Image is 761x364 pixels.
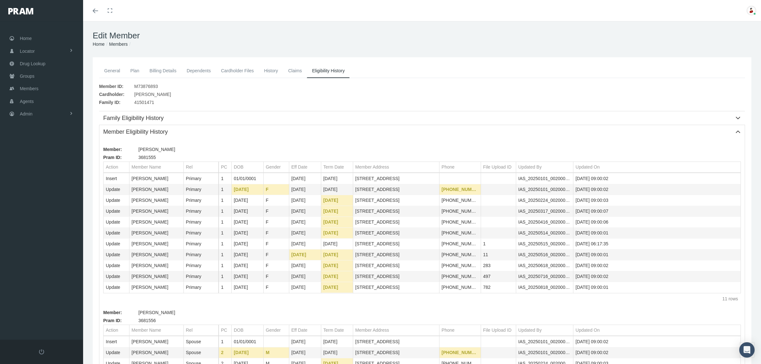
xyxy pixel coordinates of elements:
div: Updated On [576,164,600,170]
span: Member: [103,309,135,317]
td: [PHONE_NUMBER] [439,347,481,358]
td: 1 [219,260,231,271]
div: Family Eligibility History [103,114,741,122]
td: 1 [219,173,231,184]
a: Cardholder Files [216,64,259,78]
span: Pram ID: [103,317,135,325]
td: [STREET_ADDRESS] [353,249,439,260]
td: [DATE] 09:00:07 [573,206,741,217]
span: Locator [20,45,35,57]
td: 01/01/0001 [231,336,263,347]
div: Data grid [103,162,741,304]
td: [PERSON_NAME] [129,195,183,206]
td: Update [104,282,129,293]
td: Column PC [219,325,231,336]
td: 782 [481,282,516,293]
span: M73876893 [134,83,158,91]
td: [PHONE_NUMBER] [439,228,481,239]
td: Primary [183,260,219,271]
div: Action [106,164,118,170]
div: Updated By [518,327,542,333]
td: F [263,228,289,239]
td: Update [104,239,129,249]
td: Primary [183,249,219,260]
td: [PHONE_NUMBER] [439,249,481,260]
td: Spouse [183,347,219,358]
td: IAS_20250818_0020004.txt [516,282,573,293]
td: 1 [219,228,231,239]
a: Home [93,42,105,47]
td: [PERSON_NAME] [129,260,183,271]
td: IAS_20250101_0020003.txt [516,347,573,358]
td: 1 [219,282,231,293]
td: 1 [219,336,231,347]
div: DOB [234,164,244,170]
td: [PERSON_NAME] [129,336,183,347]
td: [STREET_ADDRESS] [353,336,439,347]
td: [DATE] [321,249,353,260]
td: Insert [104,173,129,184]
span: 3681556 [138,317,156,325]
td: [PHONE_NUMBER] [439,282,481,293]
td: Update [104,228,129,239]
td: [PERSON_NAME] [129,271,183,282]
td: [STREET_ADDRESS] [353,260,439,271]
td: [DATE] [321,206,353,217]
td: Primary [183,195,219,206]
td: [DATE] 09:00:01 [573,249,741,260]
td: [DATE] [231,217,263,228]
div: Member Name [132,164,161,170]
a: Members [109,42,128,47]
span: [PERSON_NAME] [138,309,175,317]
td: [DATE] 09:00:01 [573,282,741,293]
td: Column Eff Date [289,162,321,173]
td: [STREET_ADDRESS] [353,184,439,195]
td: [PHONE_NUMBER] [439,206,481,217]
td: Column Member Address [353,162,439,173]
td: 1 [219,239,231,249]
td: Update [104,260,129,271]
td: F [263,282,289,293]
div: File Upload ID [483,327,512,333]
td: [DATE] [289,282,321,293]
a: Dependents [182,64,216,78]
td: [DATE] [289,184,321,195]
div: PC [221,164,227,170]
td: [DATE] 06:17:35 [573,239,741,249]
td: [DATE] [289,195,321,206]
td: [STREET_ADDRESS] [353,239,439,249]
td: Spouse [183,336,219,347]
td: [DATE] [321,217,353,228]
td: [DATE] [231,184,263,195]
td: [DATE] [321,228,353,239]
td: Column Rel [183,325,219,336]
div: PC [221,327,227,333]
td: [DATE] [289,249,321,260]
td: IAS_20250317_0020004.txt [516,206,573,217]
td: [DATE] 09:00:02 [573,336,741,347]
td: Column Gender [263,162,289,173]
td: Column Gender [263,325,289,336]
td: [PERSON_NAME] [129,206,183,217]
span: Cardholder: [99,91,131,99]
div: Term Date [323,164,344,170]
td: IAS_20250101_0020003.txt [516,336,573,347]
td: IAS_20250618_0020008.txt [516,260,573,271]
span: Pram ID: [103,154,135,162]
a: Billing Details [144,64,182,78]
td: Primary [183,184,219,195]
td: [DATE] [289,260,321,271]
div: Rel [186,164,193,170]
td: Primary [183,228,219,239]
span: Agents [20,95,34,107]
td: [STREET_ADDRESS] [353,195,439,206]
img: S_Profile_Picture_701.jpg [747,6,756,15]
span: [PERSON_NAME] [134,91,171,99]
td: [DATE] [289,336,321,347]
td: [STREET_ADDRESS] [353,282,439,293]
td: [PERSON_NAME] [129,184,183,195]
td: 1 [219,249,231,260]
td: Primary [183,239,219,249]
td: [DATE] [289,173,321,184]
td: Primary [183,217,219,228]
